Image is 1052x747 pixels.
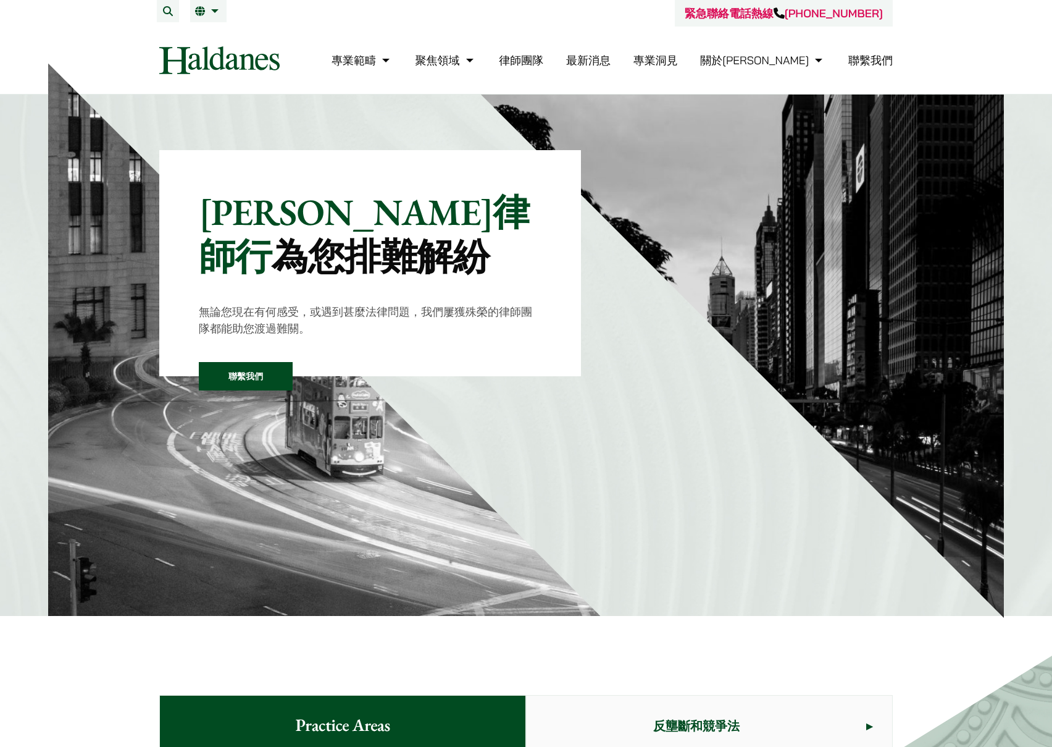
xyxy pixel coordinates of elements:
[272,232,490,281] mark: 為您排難解紛
[415,53,477,67] a: 聚焦領域
[700,53,825,67] a: 關於何敦
[332,53,393,67] a: 專業範疇
[566,53,611,67] a: 最新消息
[199,190,541,279] p: [PERSON_NAME]律師行
[159,46,280,74] img: Logo of Haldanes
[685,6,883,20] a: 緊急聯絡電話熱線[PHONE_NUMBER]
[199,362,293,390] a: 聯繫我們
[848,53,893,67] a: 聯繫我們
[195,6,222,16] a: 繁
[199,303,541,337] p: 無論您現在有何感受，或遇到甚麼法律問題，我們屢獲殊榮的律師團隊都能助您渡過難關。
[633,53,678,67] a: 專業洞見
[499,53,543,67] a: 律師團隊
